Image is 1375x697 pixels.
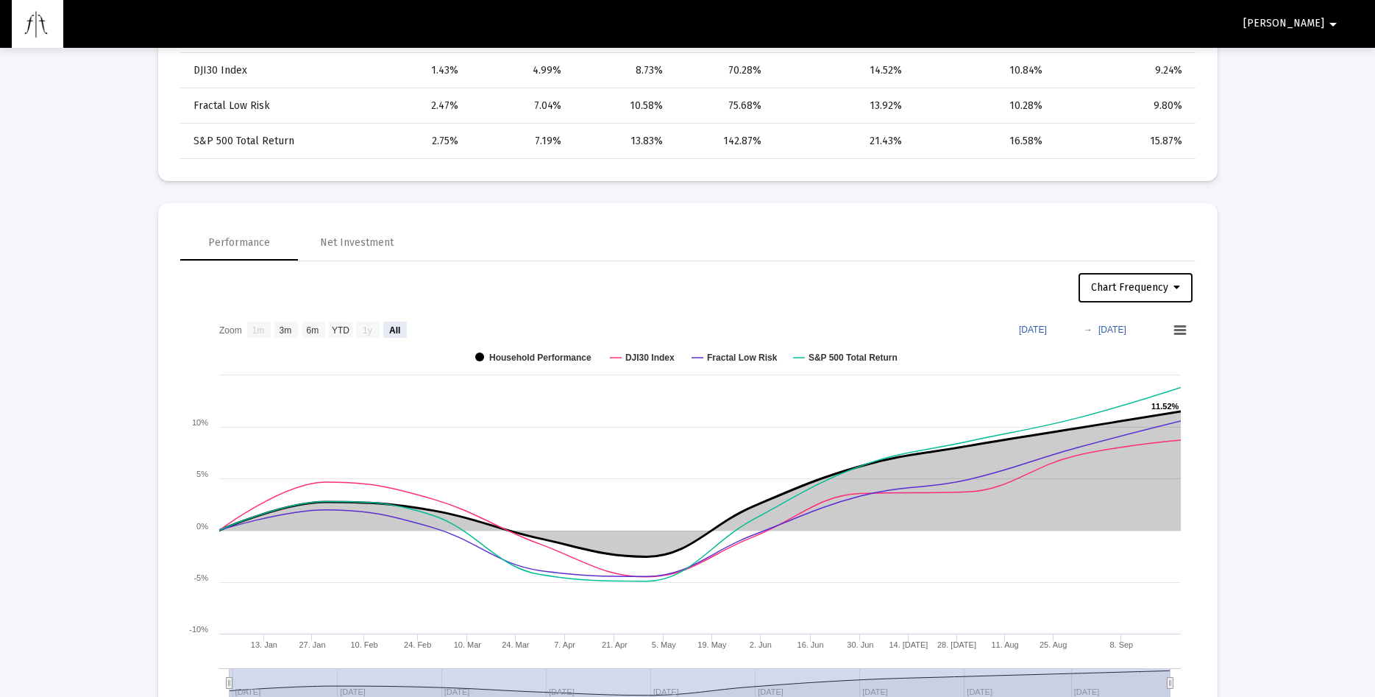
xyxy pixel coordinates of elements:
text: 11. Aug [991,640,1018,649]
div: 70.28% [683,63,761,78]
text: 3m [280,325,292,336]
text: 16. Jun [797,640,824,649]
div: 16.58% [923,134,1042,149]
text: 0% [196,522,208,531]
img: Dashboard [23,10,52,39]
div: 15.87% [1063,134,1182,149]
div: 21.43% [782,134,902,149]
text: 11.52% [1151,402,1179,411]
text: Zoom [219,325,242,336]
text: S&P 500 Total Return [809,353,898,363]
div: 2.75% [374,134,458,149]
div: 1.43% [374,63,458,78]
div: 2.47% [374,99,458,113]
div: 9.80% [1063,99,1182,113]
text: 1m [252,325,265,336]
text: 21. Apr [602,640,628,649]
div: 13.92% [782,99,902,113]
text: 24. Mar [502,640,530,649]
text: YTD [332,325,349,336]
button: Chart Frequency [1079,273,1193,302]
text: 24. Feb [404,640,431,649]
text: -10% [189,625,208,634]
text: DJI30 Index [625,353,675,363]
span: [PERSON_NAME] [1243,18,1324,30]
div: 13.83% [582,134,663,149]
text: 25. Aug [1040,640,1067,649]
text: 27. Jan [299,640,325,649]
div: 4.99% [479,63,561,78]
td: S&P 500 Total Return [180,124,365,159]
text: 2. Jun [750,640,772,649]
text: 6m [307,325,319,336]
text: 10% [192,418,208,427]
text: 1y [363,325,372,336]
text: → [1084,325,1092,335]
text: 8. Sep [1109,640,1133,649]
div: 10.84% [923,63,1042,78]
text: 10. Mar [454,640,482,649]
div: 9.24% [1063,63,1182,78]
div: 14.52% [782,63,902,78]
text: 14. [DATE] [889,640,928,649]
text: Fractal Low Risk [707,353,778,363]
text: 10. Feb [350,640,377,649]
text: 30. Jun [847,640,873,649]
text: -5% [193,573,208,582]
div: 75.68% [683,99,761,113]
text: Household Performance [489,353,591,363]
td: Fractal Low Risk [180,88,365,124]
div: 8.73% [582,63,663,78]
div: 7.19% [479,134,561,149]
text: 5% [196,470,208,478]
mat-icon: arrow_drop_down [1324,10,1342,39]
div: 7.04% [479,99,561,113]
text: 5. May [652,640,677,649]
button: [PERSON_NAME] [1226,9,1360,38]
div: 10.58% [582,99,663,113]
text: [DATE] [1098,325,1126,335]
div: 10.28% [923,99,1042,113]
div: Net Investment [320,236,394,250]
span: Chart Frequency [1091,281,1180,294]
td: DJI30 Index [180,53,365,88]
div: Performance [208,236,270,250]
text: 28. [DATE] [937,640,976,649]
text: All [389,325,400,336]
text: 13. Jan [251,640,277,649]
text: 7. Apr [554,640,575,649]
text: 19. May [697,640,727,649]
text: [DATE] [1019,325,1047,335]
div: 142.87% [683,134,761,149]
